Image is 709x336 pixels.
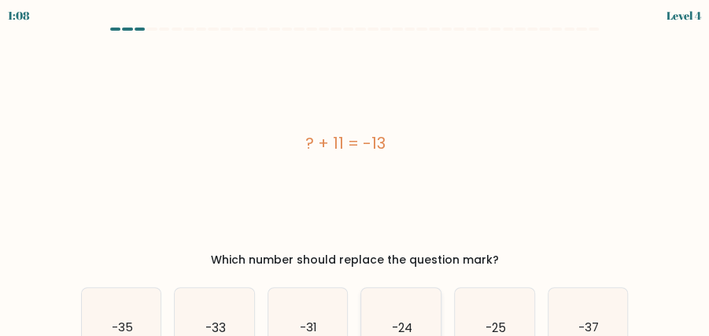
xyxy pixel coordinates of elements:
[81,131,610,155] div: ? + 11 = -13
[90,252,619,268] div: Which number should replace the question mark?
[205,319,225,336] text: -33
[111,319,132,336] text: -35
[667,7,701,24] div: Level 4
[485,319,505,336] text: -25
[8,7,30,24] div: 1:08
[392,319,412,336] text: -24
[578,319,599,336] text: -37
[300,319,317,336] text: -31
